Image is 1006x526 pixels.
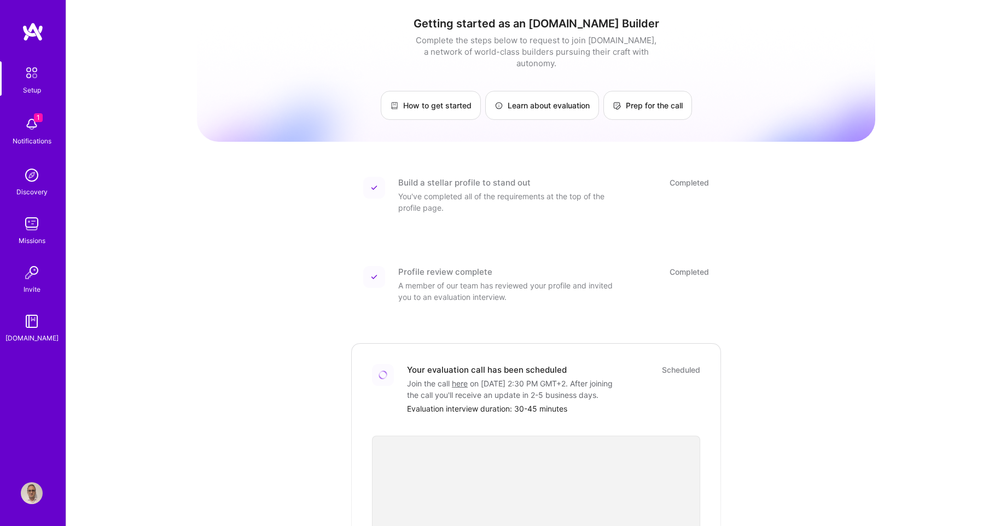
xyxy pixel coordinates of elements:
[197,17,875,30] h1: Getting started as an [DOMAIN_NAME] Builder
[670,177,709,188] div: Completed
[18,482,45,504] a: User Avatar
[371,274,377,280] img: Completed
[603,91,692,120] a: Prep for the call
[21,113,43,135] img: bell
[16,186,48,198] div: Discovery
[485,91,599,120] a: Learn about evaluation
[452,379,468,388] a: here
[662,364,700,375] div: Scheduled
[371,184,377,191] img: Completed
[5,332,59,344] div: [DOMAIN_NAME]
[407,378,626,401] div: Join the call on [DATE] 2:30 PM GMT+2 . After joining the call you'll receive an update in 2-5 bu...
[413,34,659,69] div: Complete the steps below to request to join [DOMAIN_NAME], a network of world-class builders purs...
[23,84,41,96] div: Setup
[613,101,621,110] img: Prep for the call
[381,91,481,120] a: How to get started
[670,266,709,278] div: Completed
[398,177,531,188] div: Build a stellar profile to stand out
[21,213,43,235] img: teamwork
[407,403,700,414] div: Evaluation interview duration: 30-45 minutes
[19,235,45,246] div: Missions
[21,164,43,186] img: discovery
[398,280,617,303] div: A member of our team has reviewed your profile and invited you to an evaluation interview.
[20,61,43,84] img: setup
[22,22,44,42] img: logo
[398,190,617,213] div: You've completed all of the requirements at the top of the profile page.
[407,364,567,375] div: Your evaluation call has been scheduled
[398,266,492,278] div: Profile review complete
[377,369,389,382] img: Loading
[21,482,43,504] img: User Avatar
[24,284,40,295] div: Invite
[21,262,43,284] img: Invite
[495,101,503,110] img: Learn about evaluation
[21,310,43,332] img: guide book
[390,101,399,110] img: How to get started
[13,135,51,147] div: Notifications
[34,113,43,122] span: 1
